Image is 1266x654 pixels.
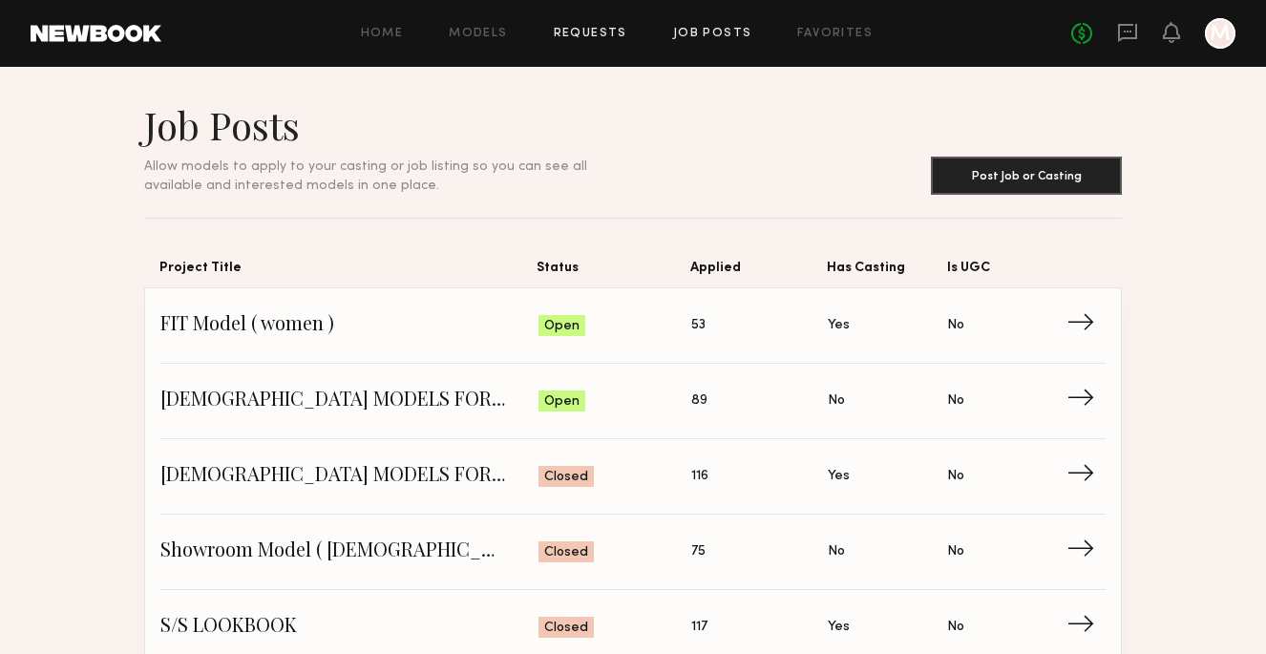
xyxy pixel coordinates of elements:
span: No [947,390,964,411]
span: 89 [691,390,707,411]
a: Requests [554,28,627,40]
a: Models [449,28,507,40]
span: → [1066,462,1106,491]
span: No [828,390,845,411]
span: No [947,466,964,487]
span: Closed [544,468,588,487]
span: Closed [544,543,588,562]
a: M [1205,18,1235,49]
span: Open [544,392,580,411]
span: Has Casting [827,257,947,287]
a: Job Posts [673,28,752,40]
span: → [1066,613,1106,642]
span: Allow models to apply to your casting or job listing so you can see all available and interested ... [144,160,587,192]
a: [DEMOGRAPHIC_DATA] MODELS FOR LOOKBOOK/Social MediaOpen89NoNo→ [160,364,1106,439]
span: Yes [828,466,850,487]
a: Favorites [797,28,873,40]
span: No [947,617,964,638]
span: No [828,541,845,562]
span: Yes [828,315,850,336]
span: Is UGC [947,257,1067,287]
span: Applied [690,257,827,287]
span: [DEMOGRAPHIC_DATA] MODELS FOR LOOKBOOK/Social Media [160,462,538,491]
span: Project Title [159,257,537,287]
a: FIT Model ( women )Open53YesNo→ [160,288,1106,364]
span: 116 [691,466,708,487]
span: Open [544,317,580,336]
span: No [947,541,964,562]
span: 53 [691,315,706,336]
span: No [947,315,964,336]
span: 75 [691,541,706,562]
span: 117 [691,617,707,638]
h1: Job Posts [144,101,633,149]
span: Showroom Model ( [DEMOGRAPHIC_DATA] ) [160,538,538,566]
span: Closed [544,619,588,638]
a: Home [361,28,404,40]
span: → [1066,387,1106,415]
span: S/S LOOKBOOK [160,613,538,642]
span: → [1066,538,1106,566]
a: Showroom Model ( [DEMOGRAPHIC_DATA] )Closed75NoNo→ [160,515,1106,590]
span: [DEMOGRAPHIC_DATA] MODELS FOR LOOKBOOK/Social Media [160,387,538,415]
span: → [1066,311,1106,340]
span: Yes [828,617,850,638]
a: [DEMOGRAPHIC_DATA] MODELS FOR LOOKBOOK/Social MediaClosed116YesNo→ [160,439,1106,515]
span: Status [537,257,690,287]
button: Post Job or Casting [931,157,1122,195]
span: FIT Model ( women ) [160,311,538,340]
